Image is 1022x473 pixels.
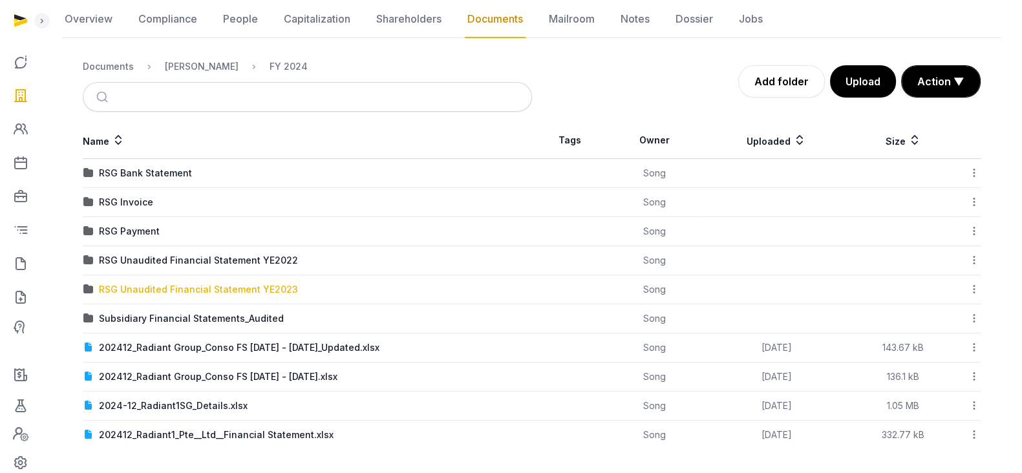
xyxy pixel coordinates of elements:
td: Song [608,392,701,421]
div: RSG Bank Statement [99,167,192,180]
td: 143.67 kB [852,333,955,363]
th: Size [852,122,955,159]
td: Song [608,333,701,363]
span: [DATE] [761,342,791,353]
span: [DATE] [761,429,791,440]
td: Song [608,159,701,188]
div: 202412_Radiant Group_Conso FS [DATE] - [DATE].xlsx [99,370,337,383]
a: People [220,1,261,38]
th: Owner [608,122,701,159]
img: folder.svg [83,255,94,266]
td: Song [608,246,701,275]
div: RSG Unaudited Financial Statement YE2023 [99,283,298,296]
div: RSG Unaudited Financial Statement YE2022 [99,254,298,267]
div: 202412_Radiant Group_Conso FS [DATE] - [DATE]_Updated.xlsx [99,341,379,354]
button: Submit [89,83,119,111]
div: 2024-12_Radiant1SG_Details.xlsx [99,399,248,412]
td: Song [608,421,701,450]
td: Song [608,363,701,392]
nav: Tabs [62,1,1001,38]
th: Uploaded [701,122,852,159]
a: Documents [465,1,526,38]
a: Add folder [738,65,825,98]
img: document.svg [83,401,94,411]
td: Song [608,275,701,304]
td: 136.1 kB [852,363,955,392]
img: folder.svg [83,197,94,207]
span: [DATE] [761,400,791,411]
img: folder.svg [83,168,94,178]
button: Action ▼ [902,66,980,97]
button: Upload [830,65,896,98]
div: Documents [83,60,134,73]
div: Subsidiary Financial Statements_Audited [99,312,284,325]
a: Jobs [736,1,765,38]
div: RSG Payment [99,225,160,238]
td: Song [608,188,701,217]
td: Song [608,304,701,333]
span: [DATE] [761,371,791,382]
img: folder.svg [83,313,94,324]
div: RSG Invoice [99,196,153,209]
td: Song [608,217,701,246]
td: 332.77 kB [852,421,955,450]
a: Mailroom [546,1,597,38]
div: FY 2024 [270,60,308,73]
img: folder.svg [83,226,94,236]
img: document.svg [83,372,94,382]
div: 202412_Radiant1_Pte__Ltd__Financial Statement.xlsx [99,428,334,441]
a: Shareholders [374,1,444,38]
td: 1.05 MB [852,392,955,421]
th: Tags [532,122,609,159]
a: Compliance [136,1,200,38]
a: Overview [62,1,115,38]
a: Notes [618,1,652,38]
nav: Breadcrumb [83,51,532,82]
a: Capitalization [281,1,353,38]
a: Dossier [673,1,716,38]
img: document.svg [83,430,94,440]
div: [PERSON_NAME] [165,60,239,73]
img: folder.svg [83,284,94,295]
th: Name [83,122,532,159]
img: document.svg [83,342,94,353]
